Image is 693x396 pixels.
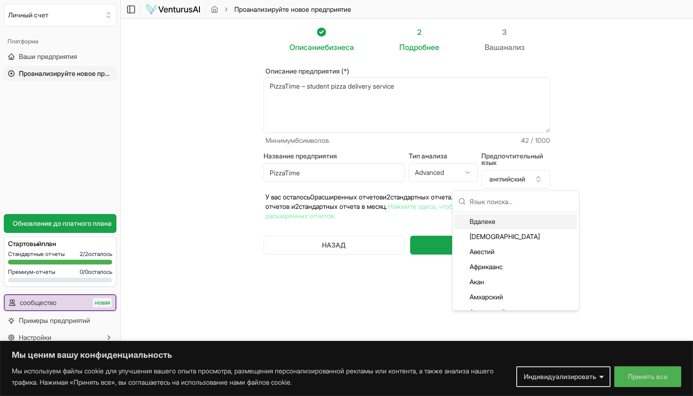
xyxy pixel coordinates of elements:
[454,259,577,274] div: Африкаанс
[12,349,681,361] p: Мы ценим вашу конфиденциальность
[19,316,90,325] span: Примеры предприятий
[4,49,116,64] a: Ваши предприятия
[409,153,478,159] label: Тип анализа
[289,42,325,52] span: Описание
[470,191,573,212] input: Язык поиска...
[5,295,115,310] a: сообществоновая
[264,163,405,182] input: Дополнительное название предприятия
[264,236,404,255] button: НАЗАД
[481,153,550,166] label: Предпочтительный язык
[454,305,577,320] div: Арагонский
[19,333,51,342] span: Настройки
[454,229,577,244] div: [DEMOGRAPHIC_DATA]
[146,4,201,15] img: Логотип
[8,268,55,276] span: Премиум-отчеты
[454,244,577,259] div: Авестий
[516,366,610,387] button: Индивидуализировать
[8,250,65,258] span: Стандартные отчеты
[4,66,116,81] a: Проанализируйте новое предприятие
[399,26,439,38] div: 2
[454,289,577,305] div: Амхарский
[4,34,116,49] div: Платформа
[234,5,351,14] span: Проанализируйте новое предприятие
[264,68,550,74] label: Описание предприятия (*)
[454,214,577,229] div: Вдалеке
[8,239,112,248] h3: Стартовый план
[20,298,57,307] span: сообщество
[481,170,550,189] button: английский
[4,214,116,233] a: Обновление до платного плана
[485,41,500,53] span: Ваш
[410,236,550,255] button: Генерировать
[325,41,354,53] span: бизнеса
[521,136,550,145] span: 42 / 1000
[12,365,509,388] p: Мы используем файлы cookie для улучшения вашего опыта просмотра, размещения персонализированной р...
[614,366,681,387] button: Принять все
[485,26,525,38] div: 3
[265,202,513,220] a: Нажмите здесь, чтобы получить больше расширенных отчетов.
[454,274,577,289] div: Акан
[19,69,113,78] span: Проанализируйте новое предприятие
[264,77,550,133] textarea: PizzaTime – student pizza delivery service
[211,5,351,14] nav: Хлебный мякиш
[13,219,112,228] span: Обновление до платного плана
[500,42,525,52] span: анализ
[4,313,116,328] a: Примеры предприятий
[80,268,112,276] span: 0/0 осталось
[93,298,112,307] span: новая
[4,4,116,26] button: Выберите организацию
[4,330,116,345] button: Настройки
[264,192,550,221] p: У вас осталось 0 расширенных отчетов и 2 стандартных отчета. Вы получаете 0 расширенных отчетов и...
[19,52,77,61] span: Ваши предприятия
[80,250,112,258] span: 2/2 осталось
[264,153,405,159] label: Название предприятия
[265,136,330,145] span: Минимум 8 символов.
[399,42,439,52] span: Подробнее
